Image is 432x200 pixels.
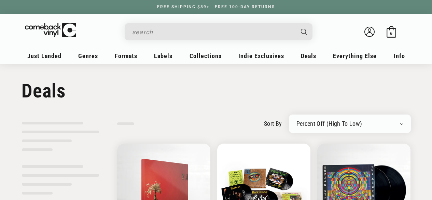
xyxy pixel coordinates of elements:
button: Search [295,23,313,40]
div: Search [125,23,312,40]
label: sort by [264,119,282,128]
h1: Deals [22,80,411,102]
input: search [132,25,294,39]
span: 6 [390,31,392,36]
span: Deals [301,52,316,59]
span: Just Landed [27,52,61,59]
span: Indie Exclusives [238,52,284,59]
span: Everything Else [333,52,377,59]
span: Info [394,52,405,59]
span: Collections [190,52,222,59]
span: Genres [78,52,98,59]
span: Labels [154,52,172,59]
a: FREE SHIPPING $89+ | FREE 100-DAY RETURNS [150,4,282,9]
span: Formats [115,52,137,59]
